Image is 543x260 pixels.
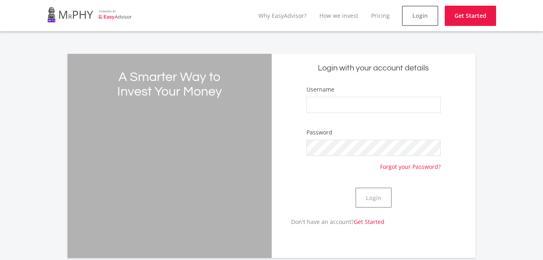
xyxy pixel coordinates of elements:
[272,217,385,226] p: Don't have an account?
[108,70,231,99] h2: A Smarter Way to Invest Your Money
[258,12,306,19] a: Why EasyAdvisor?
[445,6,496,26] a: Get Started
[371,12,390,19] a: Pricing
[354,218,385,226] a: Get Started
[319,12,358,19] a: How we invest
[355,188,392,208] button: Login
[278,63,469,74] h5: Login with your account details
[402,6,438,26] a: Login
[306,85,334,94] label: Username
[306,128,332,136] label: Password
[380,156,441,171] a: Forgot your Password?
